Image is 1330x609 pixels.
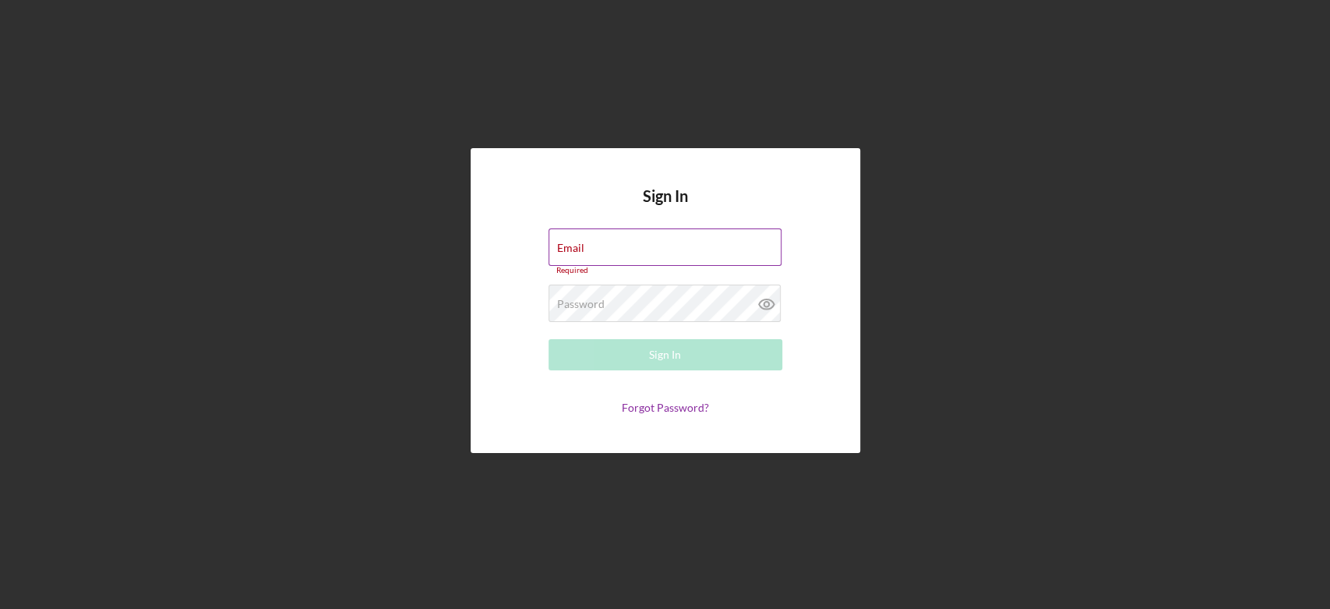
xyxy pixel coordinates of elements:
a: Forgot Password? [622,401,709,414]
label: Email [557,242,584,254]
label: Password [557,298,605,310]
h4: Sign In [643,187,688,228]
div: Sign In [649,339,681,370]
button: Sign In [549,339,782,370]
div: Required [549,266,782,275]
